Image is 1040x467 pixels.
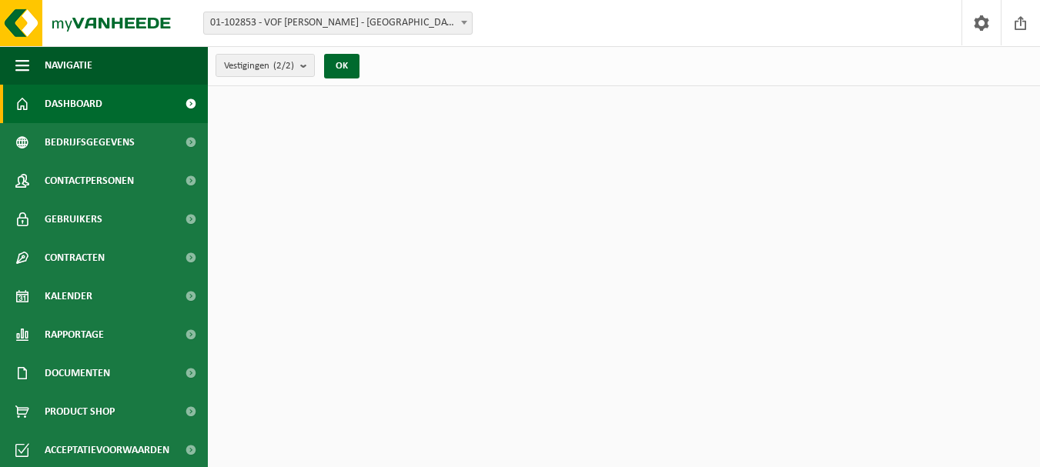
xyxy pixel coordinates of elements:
[204,12,472,34] span: 01-102853 - VOF DEWAELE - GELAUDE - OUDENAARDE
[45,200,102,239] span: Gebruikers
[45,123,135,162] span: Bedrijfsgegevens
[45,85,102,123] span: Dashboard
[45,162,134,200] span: Contactpersonen
[45,277,92,315] span: Kalender
[45,315,104,354] span: Rapportage
[45,354,110,392] span: Documenten
[203,12,473,35] span: 01-102853 - VOF DEWAELE - GELAUDE - OUDENAARDE
[45,392,115,431] span: Product Shop
[273,61,294,71] count: (2/2)
[216,54,315,77] button: Vestigingen(2/2)
[45,239,105,277] span: Contracten
[45,46,92,85] span: Navigatie
[324,54,359,78] button: OK
[224,55,294,78] span: Vestigingen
